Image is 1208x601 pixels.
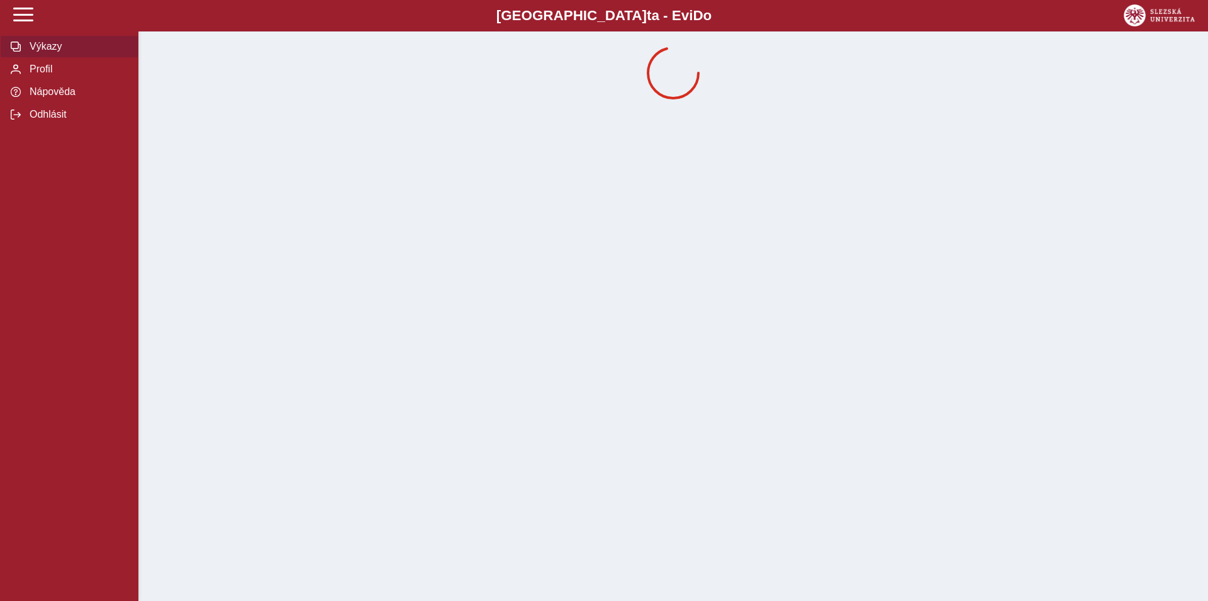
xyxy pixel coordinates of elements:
span: o [703,8,712,23]
span: t [647,8,651,23]
b: [GEOGRAPHIC_DATA] a - Evi [38,8,1170,24]
img: logo_web_su.png [1124,4,1195,26]
span: Profil [26,64,128,75]
span: D [693,8,703,23]
span: Nápověda [26,86,128,98]
span: Výkazy [26,41,128,52]
span: Odhlásit [26,109,128,120]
